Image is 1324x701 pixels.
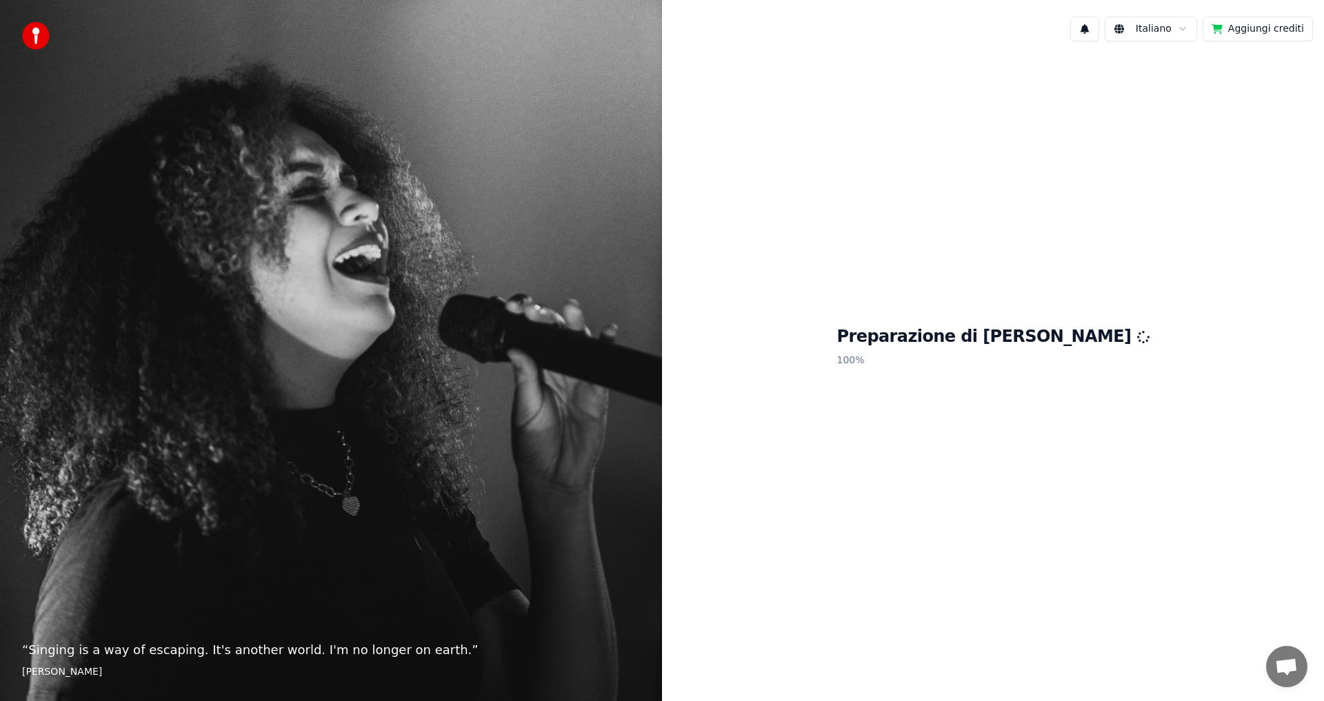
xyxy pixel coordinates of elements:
p: “ Singing is a way of escaping. It's another world. I'm no longer on earth. ” [22,640,640,660]
p: 100 % [837,348,1150,373]
footer: [PERSON_NAME] [22,665,640,679]
h1: Preparazione di [PERSON_NAME] [837,326,1150,348]
button: Aggiungi crediti [1203,17,1313,41]
a: Aprire la chat [1266,646,1307,687]
img: youka [22,22,50,50]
